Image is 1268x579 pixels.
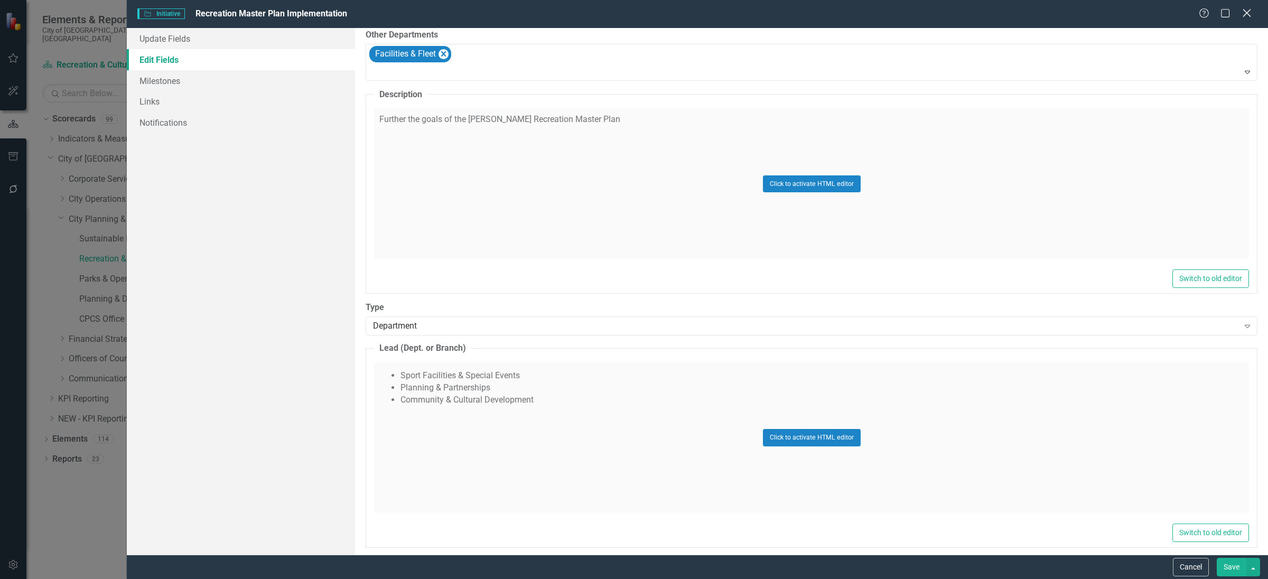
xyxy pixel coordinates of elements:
a: Edit Fields [127,49,355,70]
button: Save [1217,558,1246,576]
span: Recreation Master Plan Implementation [195,8,347,18]
div: Facilities & Fleet [372,46,437,62]
div: Remove Facilities & Fleet [439,49,449,59]
button: Click to activate HTML editor [763,429,861,446]
button: Switch to old editor [1172,524,1249,542]
label: Other Departments [366,29,1257,41]
button: Cancel [1173,558,1209,576]
button: Switch to old editor [1172,269,1249,288]
a: Notifications [127,112,355,133]
div: Department [373,320,1239,332]
span: Initiative [137,8,185,19]
label: Type [366,302,1257,314]
a: Update Fields [127,28,355,49]
button: Click to activate HTML editor [763,175,861,192]
a: Milestones [127,70,355,91]
a: Links [127,91,355,112]
legend: Lead (Dept. or Branch) [374,342,471,354]
legend: Description [374,89,427,101]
